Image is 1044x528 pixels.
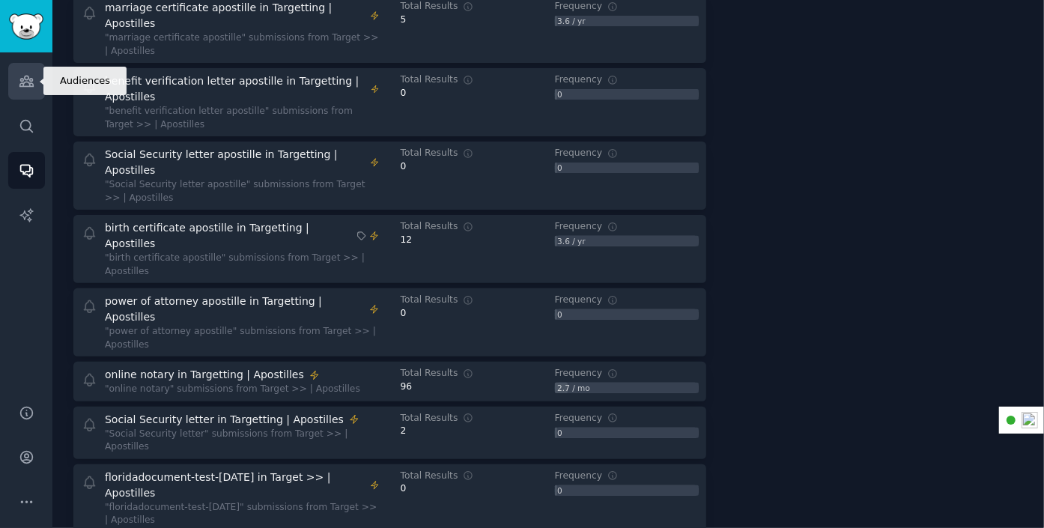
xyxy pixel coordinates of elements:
[401,307,544,321] div: 0
[401,13,544,27] div: 5
[73,362,706,401] a: online notary in Targetting | Apostilles"online notary" submissions from Target >> | ApostillesTo...
[105,501,380,527] div: "floridadocument-test-[DATE]" submissions from Target >> | Apostilles
[105,325,380,351] div: "power of attorney apostille" submissions from Target >> | Apostilles
[401,380,544,394] div: 96
[555,73,602,87] span: Frequency
[401,412,458,425] span: Total Results
[105,252,380,278] div: "birth certificate apostille" submissions from Target >> | Apostilles
[555,147,602,160] span: Frequency
[555,16,588,26] div: 3.6 / yr
[555,412,602,425] span: Frequency
[401,470,458,483] span: Total Results
[401,147,458,160] span: Total Results
[9,13,43,40] img: GummySearch logo
[105,412,344,428] div: Social Security letter in Targetting | Apostilles
[401,220,458,234] span: Total Results
[105,105,380,131] div: "benefit verification letter apostille" submissions from Target >> | Apostilles
[555,294,602,307] span: Frequency
[555,367,602,380] span: Frequency
[73,407,706,459] a: Social Security letter in Targetting | Apostilles"Social Security letter" submissions from Target...
[401,482,544,496] div: 0
[73,68,706,136] a: benefit verification letter apostille in Targetting | Apostilles"benefit verification letter apos...
[401,73,458,87] span: Total Results
[401,367,458,380] span: Total Results
[401,87,544,100] div: 0
[105,294,364,325] div: power of attorney apostille in Targetting | Apostilles
[73,142,706,210] a: Social Security letter apostille in Targetting | Apostilles"Social Security letter apostille" sub...
[555,163,565,173] div: 0
[401,160,544,174] div: 0
[555,428,565,438] div: 0
[555,236,588,246] div: 3.6 / yr
[105,383,360,396] div: "online notary" submissions from Target >> | Apostilles
[105,220,351,252] div: birth certificate apostille in Targetting | Apostilles
[555,220,602,234] span: Frequency
[105,31,380,58] div: "marriage certificate apostille" submissions from Target >> | Apostilles
[555,470,602,483] span: Frequency
[105,428,380,454] div: "Social Security letter" submissions from Target >> | Apostilles
[105,73,365,105] div: benefit verification letter apostille in Targetting | Apostilles
[555,485,565,496] div: 0
[555,309,565,320] div: 0
[105,470,365,501] div: floridadocument-test-[DATE] in Target >> | Apostilles
[401,294,458,307] span: Total Results
[105,147,365,178] div: Social Security letter apostille in Targetting | Apostilles
[401,425,544,438] div: 2
[105,178,380,204] div: "Social Security letter apostille" submissions from Target >> | Apostilles
[555,383,593,393] div: 2.7 / mo
[73,215,706,283] a: birth certificate apostille in Targetting | Apostilles"birth certificate apostille" submissions f...
[73,288,706,356] a: power of attorney apostille in Targetting | Apostilles"power of attorney apostille" submissions f...
[555,89,565,100] div: 0
[105,367,304,383] div: online notary in Targetting | Apostilles
[401,234,544,247] div: 12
